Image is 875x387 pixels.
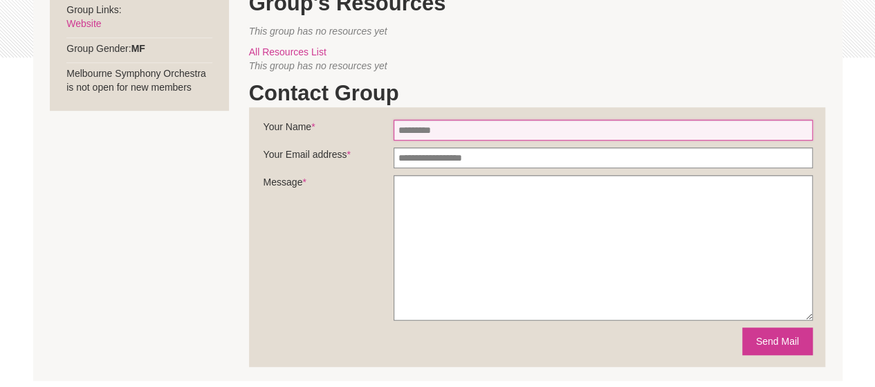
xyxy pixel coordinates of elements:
[249,45,825,59] div: All Resources List
[742,327,813,355] button: Send Mail
[66,18,101,29] a: Website
[264,175,394,196] label: Message
[249,26,387,37] span: This group has no resources yet
[264,120,394,141] label: Your Name
[249,80,825,107] h1: Contact Group
[249,60,387,71] span: This group has no resources yet
[131,43,145,54] strong: MF
[264,147,394,168] label: Your Email address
